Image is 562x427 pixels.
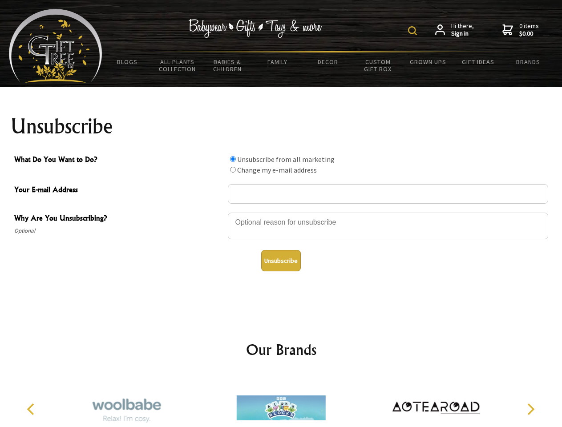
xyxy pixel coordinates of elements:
[22,399,42,419] button: Previous
[451,30,474,38] strong: Sign in
[303,52,353,71] a: Decor
[451,22,474,38] span: Hi there,
[14,226,223,236] span: Optional
[237,155,335,164] label: Unsubscribe from all marketing
[237,165,317,174] label: Change my e-mail address
[403,52,453,71] a: Grown Ups
[9,9,102,83] img: Babyware - Gifts - Toys and more...
[14,184,223,197] span: Your E-mail Address
[230,167,236,173] input: What Do You Want to Do?
[230,156,236,162] input: What Do You Want to Do?
[228,184,548,204] input: Your E-mail Address
[261,250,301,271] button: Unsubscribe
[14,213,223,226] span: Why Are You Unsubscribing?
[503,52,554,71] a: Brands
[102,52,153,71] a: BLOGS
[14,154,223,167] span: What Do You Want to Do?
[18,339,545,360] h2: Our Brands
[228,213,548,239] textarea: Why Are You Unsubscribing?
[521,399,540,419] button: Next
[408,26,417,35] img: product search
[253,52,303,71] a: Family
[189,19,322,38] img: Babywear - Gifts - Toys & more
[502,22,539,38] a: 0 items$0.00
[435,22,474,38] a: Hi there,Sign in
[11,116,552,137] h1: Unsubscribe
[519,30,539,38] strong: $0.00
[202,52,253,78] a: Babies & Children
[519,22,539,38] span: 0 items
[353,52,403,78] a: Custom Gift Box
[453,52,503,71] a: Gift Ideas
[153,52,203,78] a: All Plants Collection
